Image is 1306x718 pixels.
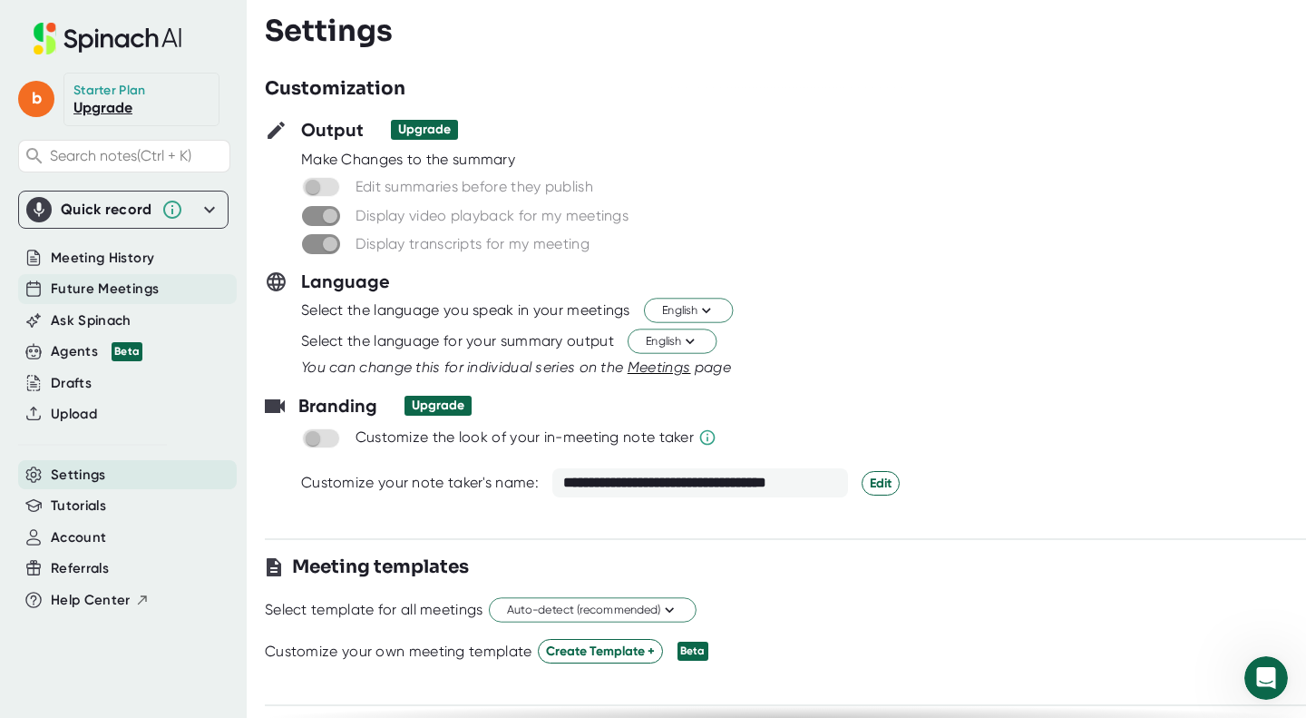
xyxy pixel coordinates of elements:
[51,404,97,425] button: Upload
[298,392,377,419] h3: Branding
[301,474,539,492] div: Customize your note taker's name:
[265,14,393,48] h3: Settings
[18,81,54,117] span: b
[301,301,630,320] div: Select the language you speak in your meetings
[301,268,390,295] h3: Language
[51,496,106,516] button: Tutorials
[356,178,593,196] div: Edit summaries before they publish
[265,643,532,661] div: Customize your own meeting template
[51,341,142,362] button: Agents Beta
[862,471,900,496] button: Edit
[51,590,131,611] span: Help Center
[51,341,142,362] div: Agents
[51,248,154,269] button: Meeting History
[662,302,715,320] span: English
[356,235,590,253] div: Display transcripts for my meeting
[301,359,731,376] i: You can change this for individual series on the page
[51,310,132,331] button: Ask Spinach
[73,83,146,99] div: Starter Plan
[507,602,678,619] span: Auto-detect (recommended)
[677,642,708,661] div: Beta
[356,428,694,447] div: Customize the look of your in-meeting note taker
[51,558,109,579] button: Referrals
[538,639,663,664] button: Create Template +
[73,99,132,116] a: Upgrade
[265,75,405,103] h3: Customization
[301,116,364,143] h3: Output
[61,201,152,219] div: Quick record
[412,398,464,414] div: Upgrade
[50,147,191,164] span: Search notes (Ctrl + K)
[292,554,469,581] h3: Meeting templates
[628,357,691,379] button: Meetings
[356,207,629,225] div: Display video playback for my meetings
[51,465,106,486] button: Settings
[51,279,159,300] button: Future Meetings
[1244,656,1288,700] iframe: Intercom live chat
[51,527,106,548] button: Account
[51,590,150,611] button: Help Center
[112,342,142,361] div: Beta
[644,299,733,323] button: English
[301,151,1306,169] div: Make Changes to the summary
[870,474,892,493] span: Edit
[51,373,92,394] button: Drafts
[628,329,716,354] button: English
[301,332,614,350] div: Select the language for your summary output
[628,359,691,376] span: Meetings
[646,333,698,350] span: English
[489,598,697,623] button: Auto-detect (recommended)
[265,601,483,619] div: Select template for all meetings
[398,122,451,138] div: Upgrade
[26,192,220,228] div: Quick record
[546,642,655,661] span: Create Template +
